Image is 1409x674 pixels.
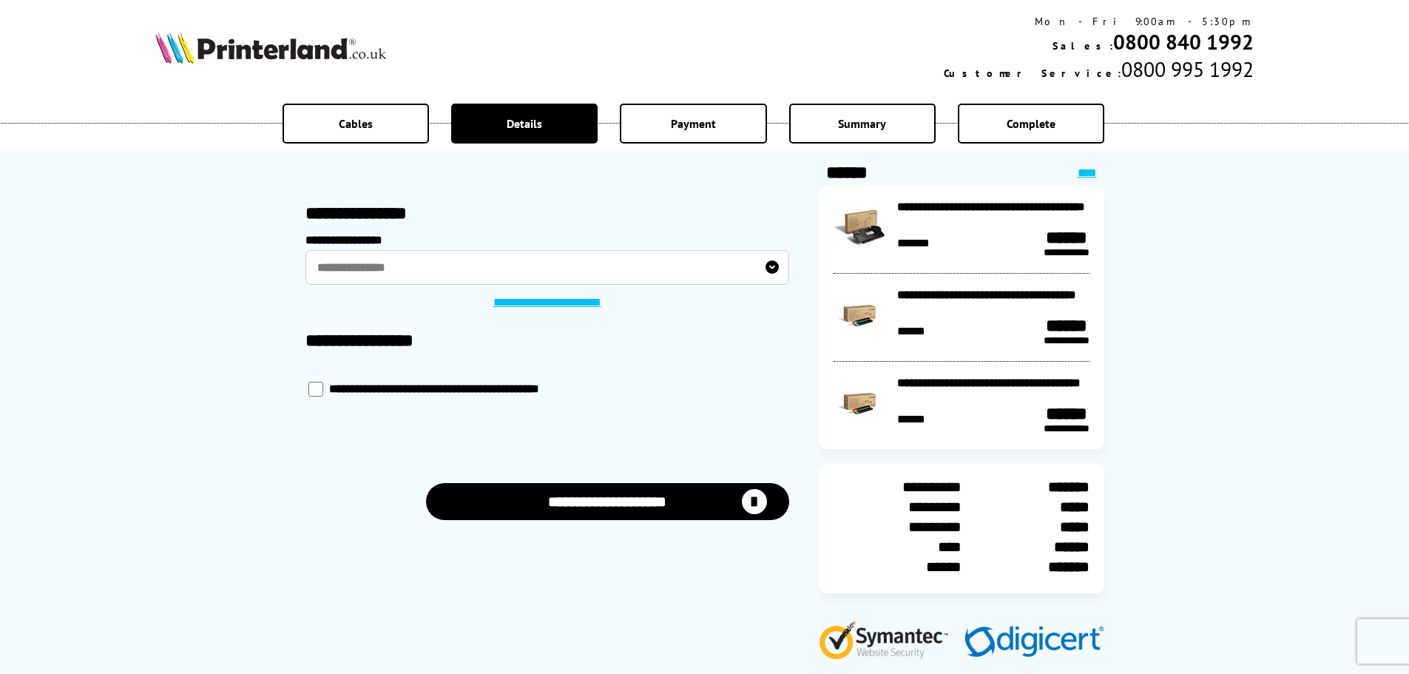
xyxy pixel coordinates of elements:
[944,67,1121,80] span: Customer Service:
[507,116,542,131] span: Details
[1052,39,1113,53] span: Sales:
[155,31,386,64] img: Printerland Logo
[1113,28,1254,55] a: 0800 840 1992
[671,116,716,131] span: Payment
[838,116,886,131] span: Summary
[944,15,1254,28] div: Mon - Fri 9:00am - 5:30pm
[339,116,373,131] span: Cables
[1121,55,1254,83] span: 0800 995 1992
[1007,116,1055,131] span: Complete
